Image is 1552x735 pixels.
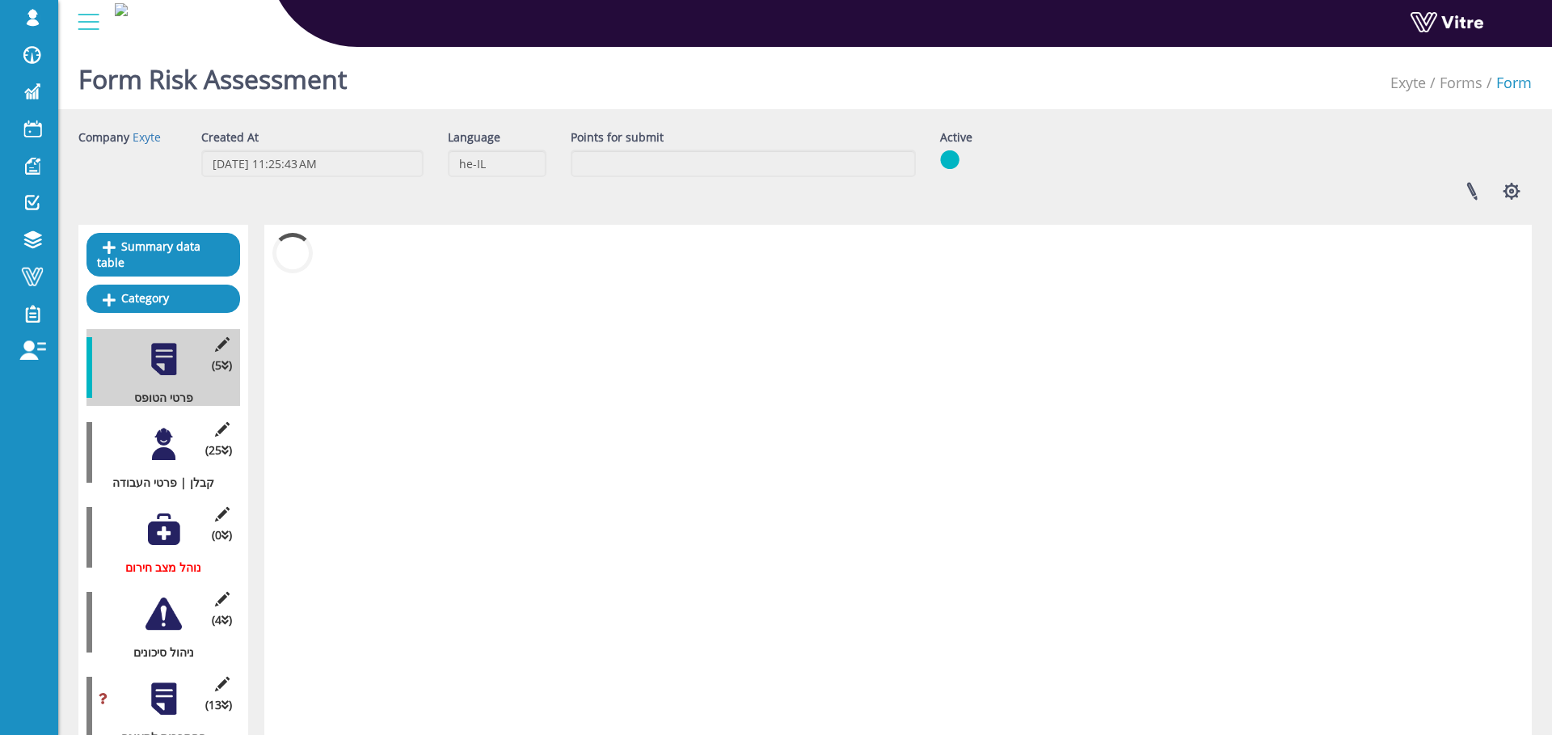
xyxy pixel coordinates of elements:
a: Summary data table [86,233,240,277]
img: yes [940,150,959,170]
span: (4 ) [212,612,232,628]
a: Forms [1440,73,1482,92]
label: Active [940,129,972,146]
label: Created At [201,129,259,146]
div: קבלן | פרטי העבודה [86,475,228,491]
span: (25 ) [205,442,232,458]
span: (13 ) [205,697,232,713]
div: פרטי הטופס [86,390,228,406]
label: Points for submit [571,129,664,146]
img: 0e541da2-4db4-4234-aa97-40b6c30eeed2.png [115,3,128,16]
li: Form [1482,73,1532,94]
h1: Form Risk Assessment [78,40,347,109]
a: Exyte [1390,73,1426,92]
a: Category [86,285,240,312]
div: נוהל מצב חירום [86,560,228,576]
span: (0 ) [212,527,232,543]
a: Exyte [133,129,161,145]
div: ניהול סיכונים [86,644,228,661]
label: Language [448,129,500,146]
label: Company [78,129,129,146]
span: (5 ) [212,357,232,374]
